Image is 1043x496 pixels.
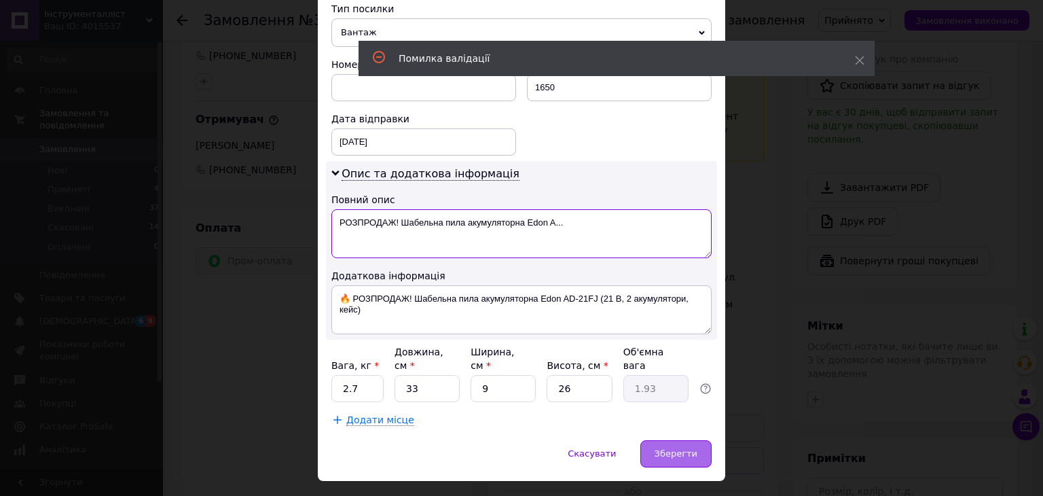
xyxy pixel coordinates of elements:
[331,285,712,334] textarea: 🔥 РОЗПРОДАЖ! Шабельна пила акумуляторна Edon AD-21FJ (21 В, 2 акумулятори, кейс)
[399,52,821,65] div: Помилка валідації
[395,347,443,371] label: Довжина, см
[331,360,379,371] label: Вага, кг
[547,360,608,371] label: Висота, см
[331,209,712,258] textarea: РОЗПРОДАЖ! Шабельна пила акумуляторна Edon A...
[623,345,689,372] div: Об'ємна вага
[346,414,414,426] span: Додати місце
[331,269,712,283] div: Додаткова інформація
[342,167,519,181] span: Опис та додаткова інформація
[331,193,712,207] div: Повний опис
[655,448,697,459] span: Зберегти
[471,347,514,371] label: Ширина, см
[331,18,712,47] span: Вантаж
[331,112,516,126] div: Дата відправки
[568,448,616,459] span: Скасувати
[331,3,394,14] span: Тип посилки
[331,58,516,71] div: Номер упаковки (не обов'язково)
